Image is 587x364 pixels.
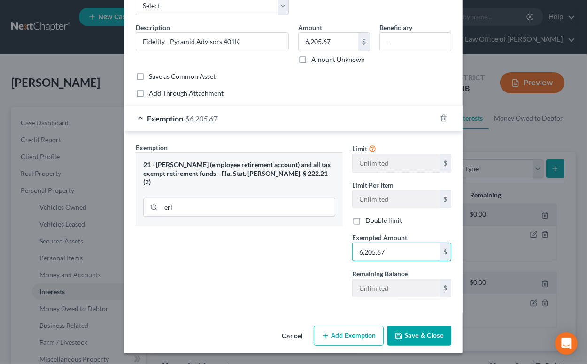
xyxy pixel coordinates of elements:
[440,279,451,297] div: $
[311,55,365,64] label: Amount Unknown
[274,327,310,346] button: Cancel
[353,243,440,261] input: 0.00
[353,154,440,172] input: --
[358,33,370,51] div: $
[149,72,216,81] label: Save as Common Asset
[185,114,217,123] span: $6,205.67
[352,269,408,279] label: Remaining Balance
[379,23,412,32] label: Beneficiary
[149,89,224,98] label: Add Through Attachment
[143,160,335,187] div: 21 - [PERSON_NAME] (employee retirement account) and all tax exempt retirement funds - Fla. Stat....
[440,154,451,172] div: $
[440,190,451,208] div: $
[352,144,367,152] span: Limit
[161,198,335,216] input: Search exemption rules...
[353,279,440,297] input: --
[380,33,451,51] input: --
[136,33,288,51] input: Describe...
[352,180,394,190] label: Limit Per Item
[352,234,407,242] span: Exempted Amount
[136,144,168,152] span: Exemption
[299,33,358,51] input: 0.00
[387,326,451,346] button: Save & Close
[365,216,402,225] label: Double limit
[353,190,440,208] input: --
[298,23,322,32] label: Amount
[555,332,578,355] div: Open Intercom Messenger
[136,23,170,31] span: Description
[440,243,451,261] div: $
[314,326,384,346] button: Add Exemption
[147,114,183,123] span: Exemption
